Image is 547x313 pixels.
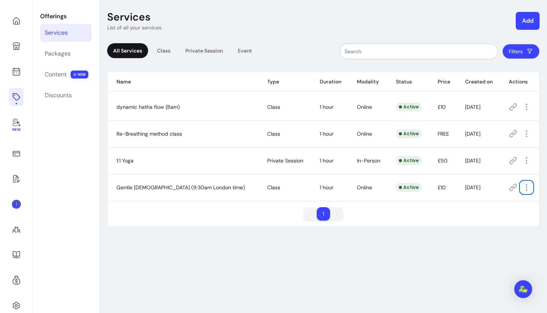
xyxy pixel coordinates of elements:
[107,43,148,58] div: All Services
[108,72,258,92] th: Name
[387,72,429,92] th: Status
[9,12,23,30] a: Home
[116,184,245,191] span: Gentle [DEMOGRAPHIC_DATA] (9:30am London time)
[9,221,23,238] a: Clients
[500,72,539,92] th: Actions
[40,12,92,21] p: Offerings
[456,72,500,92] th: Created on
[438,157,448,164] span: £50
[516,12,540,30] button: Add
[267,184,280,191] span: Class
[9,271,23,289] a: Refer & Earn
[465,130,480,137] span: [DATE]
[9,145,23,162] a: Sales
[311,72,348,92] th: Duration
[116,157,134,164] span: 1:1 Yoga
[107,24,161,31] p: List of all your services
[9,113,23,137] a: New
[9,63,23,80] a: Calendar
[465,157,480,164] span: [DATE]
[396,156,422,165] div: Active
[9,88,23,106] a: Offerings
[357,130,372,137] span: Online
[71,70,89,79] span: NEW
[396,129,422,138] div: Active
[12,127,20,132] span: New
[151,43,176,58] div: Class
[40,24,92,42] a: Services
[258,72,311,92] th: Type
[438,184,446,191] span: £10
[267,157,303,164] span: Private Session
[396,102,422,111] div: Active
[40,86,92,104] a: Discounts
[465,104,480,110] span: [DATE]
[502,44,540,59] button: Filters
[45,70,67,79] div: Content
[300,203,347,224] nav: pagination navigation
[45,49,71,58] div: Packages
[116,130,182,137] span: Re-Breathing method class
[45,28,68,37] div: Services
[9,170,23,188] a: Waivers
[267,104,280,110] span: Class
[357,104,372,110] span: Online
[357,157,380,164] span: In-Person
[465,184,480,191] span: [DATE]
[429,72,456,92] th: Price
[9,246,23,264] a: Resources
[9,37,23,55] a: My Page
[107,10,151,24] p: Services
[116,104,180,110] span: dynamic hatha flow (8am)
[317,207,330,221] li: pagination item 1 active
[320,184,333,191] span: 1 hour
[267,130,280,137] span: Class
[345,48,493,55] input: Search
[320,157,333,164] span: 1 hour
[396,183,422,192] div: Active
[179,43,229,58] div: Private Session
[357,184,372,191] span: Online
[348,72,387,92] th: Modality
[514,280,532,298] div: Open Intercom Messenger
[45,91,72,100] div: Discounts
[40,66,92,83] a: Content NEW
[9,195,23,213] a: My Messages
[320,104,333,110] span: 1 hour
[40,45,92,63] a: Packages
[320,130,333,137] span: 1 hour
[438,104,446,110] span: £10
[438,130,449,137] span: FREE
[232,43,258,58] div: Event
